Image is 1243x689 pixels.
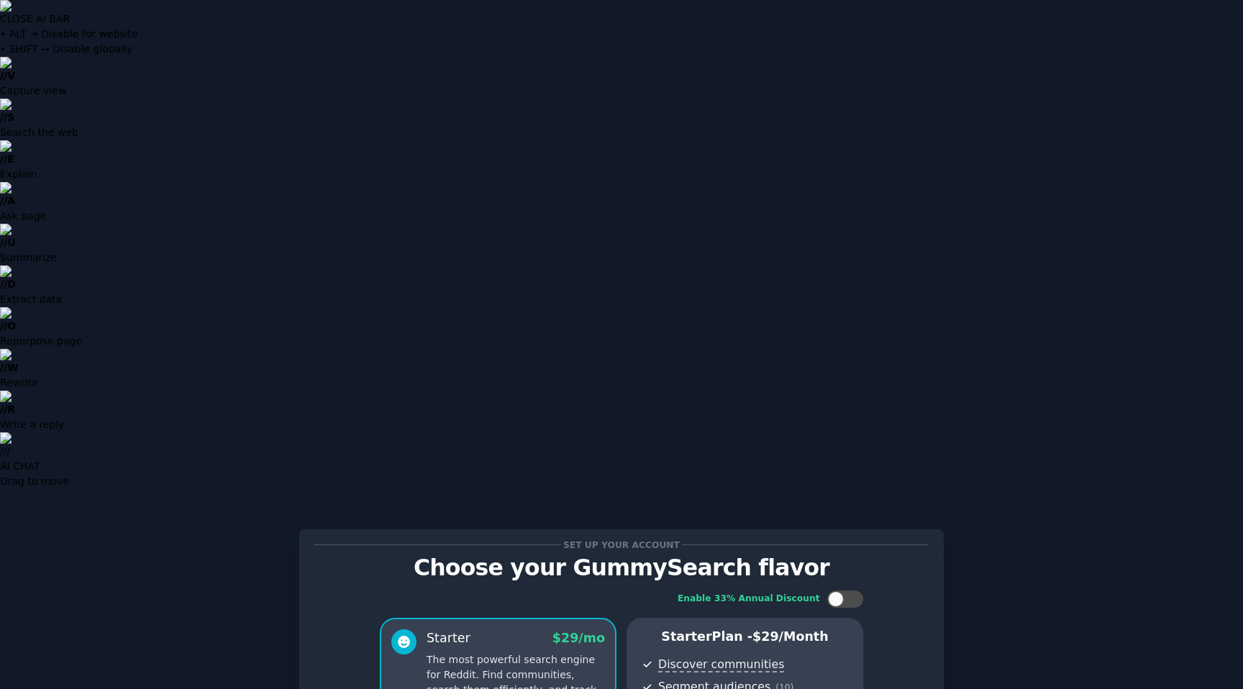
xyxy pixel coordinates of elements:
span: $ 29 /mo [552,631,605,645]
div: Enable 33% Annual Discount [678,593,820,606]
div: Starter [427,629,470,647]
span: $ 29 /month [752,629,829,644]
p: Starter Plan - [642,628,848,646]
span: Set up your account [561,537,683,552]
p: Choose your GummySearch flavor [314,555,929,580]
span: Discover communities [658,657,784,672]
